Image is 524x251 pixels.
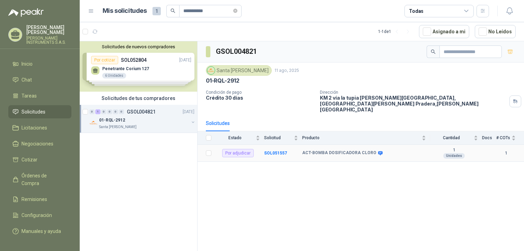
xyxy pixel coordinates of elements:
[8,121,71,134] a: Licitaciones
[264,151,287,156] a: SOL051557
[206,119,230,127] div: Solicitudes
[8,105,71,118] a: Solicitudes
[430,135,472,140] span: Cantidad
[26,25,71,35] p: [PERSON_NAME] [PERSON_NAME]
[119,109,124,114] div: 0
[206,65,272,76] div: Santa [PERSON_NAME]
[127,109,156,114] p: GSOL004821
[21,195,47,203] span: Remisiones
[89,108,196,130] a: 0 1 0 0 0 0 GSOL004821[DATE] Company Logo01-RQL-2912Santa [PERSON_NAME]
[443,153,465,159] div: Unidades
[21,211,52,219] span: Configuración
[8,153,71,166] a: Cotizar
[21,156,37,164] span: Cotizar
[26,36,71,44] p: [PERSON_NAME] INSTRUMENTS S.A.S.
[378,26,413,37] div: 1 - 1 de 1
[107,109,112,114] div: 0
[206,90,314,95] p: Condición de pago
[216,135,254,140] span: Estado
[233,8,237,14] span: close-circle
[21,124,47,132] span: Licitaciones
[113,109,118,114] div: 0
[8,225,71,238] a: Manuales y ayuda
[8,89,71,102] a: Tareas
[99,117,125,124] p: 01-RQL-2912
[8,169,71,190] a: Órdenes de Compra
[80,41,197,92] div: Solicitudes de nuevos compradoresPor cotizarSOL052804[DATE] Penetrante Corium 1276 UnidadesPor co...
[264,135,292,140] span: Solicitud
[431,49,436,54] span: search
[8,137,71,150] a: Negociaciones
[89,119,98,127] img: Company Logo
[8,209,71,222] a: Configuración
[152,7,161,15] span: 1
[95,109,101,114] div: 1
[8,57,71,70] a: Inicio
[21,172,65,187] span: Órdenes de Compra
[101,109,106,114] div: 0
[21,140,53,148] span: Negociaciones
[430,148,478,153] b: 1
[496,131,524,145] th: # COTs
[419,25,469,38] button: Asignado a mi
[171,8,175,13] span: search
[302,131,430,145] th: Producto
[496,135,510,140] span: # COTs
[8,73,71,86] a: Chat
[21,92,37,100] span: Tareas
[216,131,264,145] th: Estado
[21,108,45,116] span: Solicitudes
[89,109,95,114] div: 0
[496,150,516,157] b: 1
[233,9,237,13] span: close-circle
[274,67,299,74] p: 11 ago, 2025
[103,6,147,16] h1: Mis solicitudes
[183,109,194,115] p: [DATE]
[302,150,376,156] b: ACT-BOMBA DOSIFICADORA CLORO
[482,131,496,145] th: Docs
[21,227,61,235] span: Manuales y ayuda
[216,46,258,57] h3: GSOL004821
[430,131,482,145] th: Cantidad
[21,60,33,68] span: Inicio
[302,135,420,140] span: Producto
[206,77,239,84] p: 01-RQL-2912
[207,67,215,74] img: Company Logo
[320,95,507,112] p: KM 2 vía la tupia [PERSON_NAME][GEOGRAPHIC_DATA], [GEOGRAPHIC_DATA][PERSON_NAME] Pradera , [PERSO...
[8,193,71,206] a: Remisiones
[409,7,423,15] div: Todas
[99,124,137,130] p: Santa [PERSON_NAME]
[206,95,314,101] p: Crédito 30 días
[80,92,197,105] div: Solicitudes de tus compradores
[320,90,507,95] p: Dirección
[475,25,516,38] button: No Leídos
[21,76,32,84] span: Chat
[264,131,302,145] th: Solicitud
[222,149,254,157] div: Por adjudicar
[8,8,44,17] img: Logo peakr
[82,44,194,49] button: Solicitudes de nuevos compradores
